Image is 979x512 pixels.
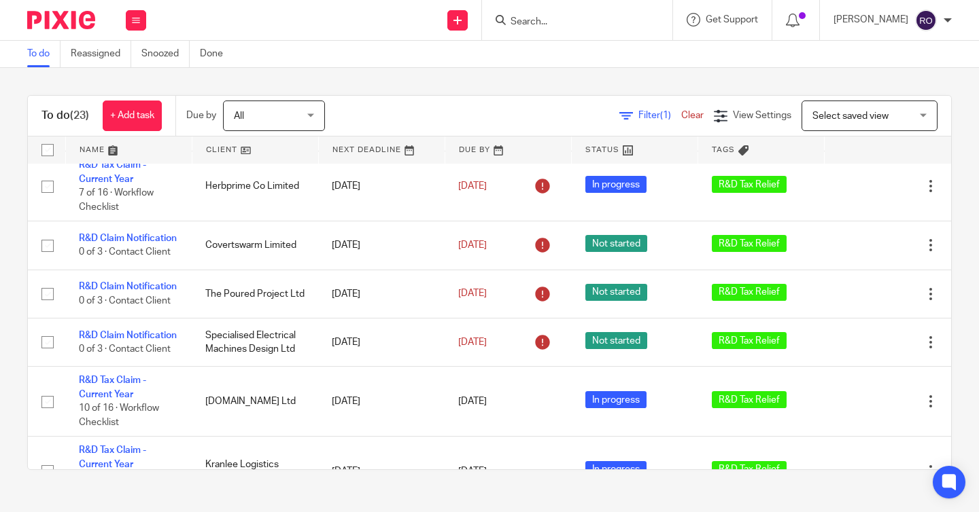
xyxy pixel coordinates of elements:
[192,437,318,507] td: Kranlee Logistics Limited
[192,221,318,270] td: Covertswarm Limited
[79,331,177,340] a: R&D Claim Notification
[812,111,889,121] span: Select saved view
[186,109,216,122] p: Due by
[234,111,244,121] span: All
[79,376,146,399] a: R&D Tax Claim - Current Year
[458,181,487,191] span: [DATE]
[458,397,487,406] span: [DATE]
[318,151,445,221] td: [DATE]
[79,160,146,183] a: R&D Tax Claim - Current Year
[585,284,647,301] span: Not started
[79,234,177,243] a: R&D Claim Notification
[585,391,647,408] span: In progress
[712,146,735,153] span: Tags
[733,111,791,120] span: View Settings
[915,10,937,31] img: svg%3E
[79,445,146,469] a: R&D Tax Claim - Current Year
[834,13,908,26] p: [PERSON_NAME]
[585,176,647,193] span: In progress
[318,318,445,367] td: [DATE]
[79,282,177,291] a: R&D Claim Notification
[458,289,487,299] span: [DATE]
[71,41,131,67] a: Reassigned
[660,111,671,120] span: (1)
[458,337,487,347] span: [DATE]
[681,111,704,120] a: Clear
[706,15,758,24] span: Get Support
[70,110,89,121] span: (23)
[318,270,445,318] td: [DATE]
[318,367,445,437] td: [DATE]
[712,391,787,408] span: R&D Tax Relief
[638,111,681,120] span: Filter
[458,240,487,250] span: [DATE]
[458,467,487,476] span: [DATE]
[712,332,787,349] span: R&D Tax Relief
[27,41,61,67] a: To do
[585,332,647,349] span: Not started
[103,100,162,131] a: + Add task
[585,235,647,252] span: Not started
[712,461,787,478] span: R&D Tax Relief
[192,151,318,221] td: Herbprime Co Limited
[79,296,171,306] span: 0 of 3 · Contact Client
[41,109,89,123] h1: To do
[27,11,95,29] img: Pixie
[79,403,159,427] span: 10 of 16 · Workflow Checklist
[318,437,445,507] td: [DATE]
[79,248,171,257] span: 0 of 3 · Contact Client
[79,344,171,354] span: 0 of 3 · Contact Client
[141,41,190,67] a: Snoozed
[509,16,632,29] input: Search
[712,235,787,252] span: R&D Tax Relief
[192,367,318,437] td: [DOMAIN_NAME] Ltd
[712,284,787,301] span: R&D Tax Relief
[79,188,154,212] span: 7 of 16 · Workflow Checklist
[192,270,318,318] td: The Poured Project Ltd
[585,461,647,478] span: In progress
[712,176,787,193] span: R&D Tax Relief
[192,318,318,367] td: Specialised Electrical Machines Design Ltd
[200,41,233,67] a: Done
[318,221,445,270] td: [DATE]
